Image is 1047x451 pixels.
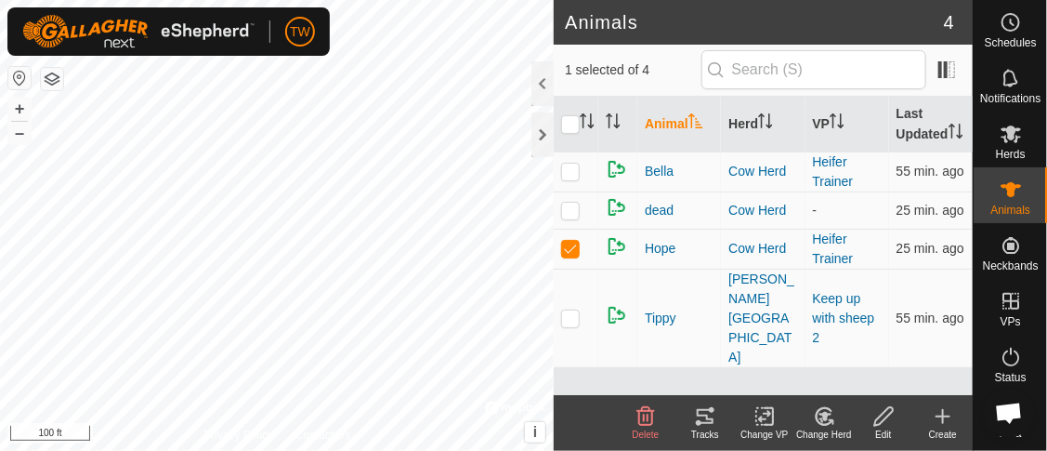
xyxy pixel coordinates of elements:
a: Heifer Trainer [813,154,854,189]
span: Sep 22, 2025, 11:04 AM [896,311,964,325]
div: Tracks [675,428,735,442]
img: Gallagher Logo [22,15,255,48]
img: returning on [606,304,628,326]
p-sorticon: Activate to sort [949,126,963,141]
img: returning on [606,158,628,180]
span: Delete [633,430,660,440]
button: + [8,98,31,120]
a: Keep up with sheep 2 [813,291,875,345]
p-sorticon: Activate to sort [606,116,621,131]
input: Search (S) [701,50,926,89]
div: [PERSON_NAME][GEOGRAPHIC_DATA] [728,270,797,367]
div: Open chat [984,388,1034,438]
span: Notifications [980,93,1040,104]
span: Infra [999,428,1021,439]
p-sorticon: Activate to sort [688,116,703,131]
span: i [533,424,537,440]
div: Cow Herd [728,201,797,220]
button: i [525,422,545,443]
a: Heifer Trainer [813,232,854,266]
span: Status [994,372,1026,383]
p-sorticon: Activate to sort [580,116,595,131]
div: Change Herd [794,428,854,442]
span: Bella [645,162,674,181]
span: TW [290,22,310,42]
div: Cow Herd [728,162,797,181]
th: Animal [637,97,721,153]
button: – [8,122,31,144]
button: Reset Map [8,67,31,89]
span: Schedules [984,37,1036,48]
button: Map Layers [41,68,63,90]
span: dead [645,201,674,220]
span: Tippy [645,309,676,328]
span: Sep 22, 2025, 11:04 AM [896,164,964,179]
div: Change VP [735,428,794,442]
span: Sep 22, 2025, 11:34 AM [896,241,964,256]
p-sorticon: Activate to sort [758,116,773,131]
span: Animals [990,205,1030,216]
div: Edit [854,428,913,442]
a: Contact Us [295,427,350,444]
img: returning on [606,196,628,219]
img: returning on [606,235,628,258]
a: Privacy Policy [203,427,273,444]
th: VP [805,97,889,153]
p-sorticon: Activate to sort [830,116,844,131]
span: Herds [995,149,1025,160]
span: 4 [944,8,954,36]
span: 1 selected of 4 [565,60,700,80]
div: Cow Herd [728,239,797,259]
th: Herd [721,97,805,153]
app-display-virtual-paddock-transition: - [813,203,818,218]
span: Hope [645,239,675,259]
th: Last Updated [889,97,973,153]
span: VPs [1000,316,1020,327]
h2: Animals [565,11,944,33]
div: Create [913,428,973,442]
span: Neckbands [982,260,1038,272]
span: Sep 22, 2025, 11:34 AM [896,203,964,218]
